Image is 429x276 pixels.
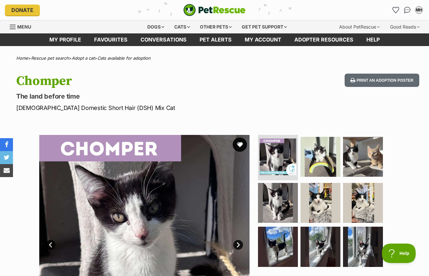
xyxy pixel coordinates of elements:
[335,20,384,33] div: About PetRescue
[143,20,169,33] div: Dogs
[414,5,424,15] button: My account
[134,33,193,46] a: conversations
[183,4,246,16] a: PetRescue
[238,33,288,46] a: My account
[343,183,383,223] img: Photo of Chomper
[404,7,411,13] img: chat-41dd97257d64d25036548639549fe6c8038ab92f7586957e7f3b1b290dea8141.svg
[260,138,296,175] img: Photo of Chomper
[258,227,298,267] img: Photo of Chomper
[97,55,151,61] a: Cats available for adoption
[193,33,238,46] a: Pet alerts
[237,20,291,33] div: Get pet support
[31,55,69,61] a: Rescue pet search
[402,5,412,15] a: Conversations
[390,5,401,15] a: Favourites
[88,33,134,46] a: Favourites
[343,227,383,267] img: Photo of Chomper
[5,5,40,16] a: Donate
[17,24,31,30] span: Menu
[72,55,94,61] a: Adopt a cat
[343,137,383,177] img: Photo of Chomper
[382,244,416,263] iframe: Help Scout Beacon - Open
[16,92,262,101] p: The land before time
[170,20,194,33] div: Cats
[416,7,422,13] div: MH
[10,20,36,32] a: Menu
[386,20,424,33] div: Good Reads
[300,183,340,223] img: Photo of Chomper
[195,20,236,33] div: Other pets
[233,138,247,152] button: favourite
[16,55,28,61] a: Home
[345,74,419,87] button: Print an adoption poster
[300,137,340,177] img: Photo of Chomper
[258,183,298,223] img: Photo of Chomper
[183,4,246,16] img: logo-cat-932fe2b9b8326f06289b0f2fb663e598f794de774fb13d1741a6617ecf9a85b4.svg
[360,33,386,46] a: Help
[233,240,243,250] a: Next
[390,5,424,15] ul: Account quick links
[43,33,88,46] a: My profile
[300,227,340,267] img: Photo of Chomper
[288,33,360,46] a: Adopter resources
[46,240,55,250] a: Prev
[16,74,262,89] h1: Chomper
[16,103,262,112] p: [DEMOGRAPHIC_DATA] Domestic Short Hair (DSH) Mix Cat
